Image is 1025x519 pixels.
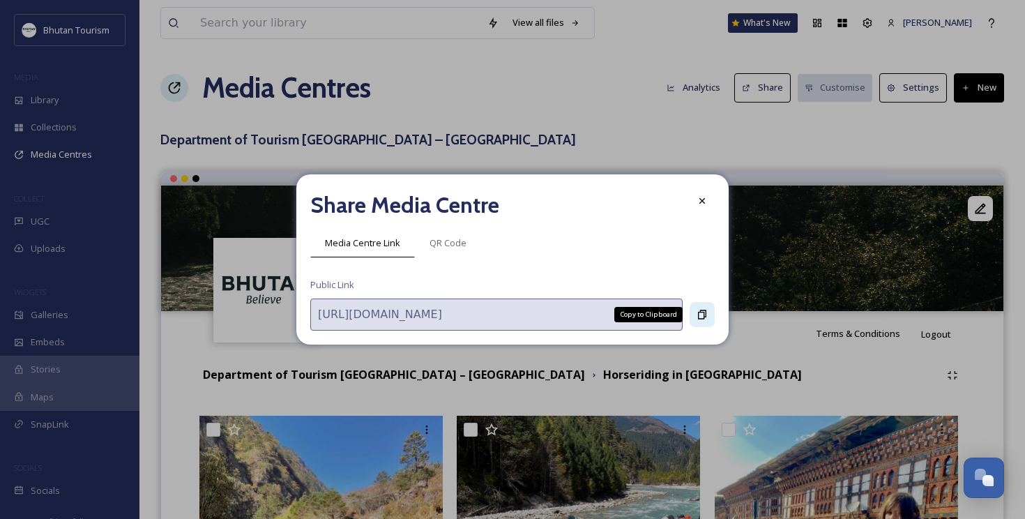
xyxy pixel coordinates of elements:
span: QR Code [430,236,466,250]
div: Copy to Clipboard [614,307,683,322]
button: Open Chat [964,458,1004,498]
h2: Share Media Centre [310,188,499,222]
span: Public Link [310,278,354,292]
span: Media Centre Link [325,236,400,250]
